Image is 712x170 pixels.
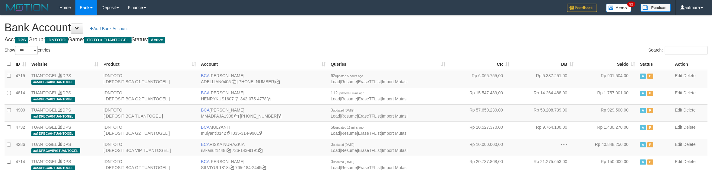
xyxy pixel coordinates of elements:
th: Status [637,58,672,70]
td: IDNTOTO [ DEPOSIT BCA G1 TUANTOGEL ] [101,70,199,87]
span: aaf-DPBCA08TUANTOGEL [31,80,75,85]
td: - - - [512,139,576,156]
span: Active [640,74,646,79]
a: mulyanti0142 [201,131,226,136]
td: Rp 1.757.001,00 [576,87,637,104]
span: Paused [647,125,653,130]
h4: Acc: Group: Game: Status: [5,37,707,43]
a: Copy riskanur1448 to clipboard [227,148,231,153]
a: EraseTFList [358,114,381,118]
span: DPS [15,37,28,43]
span: aaf-DPBCA02TUANTOGEL [31,97,75,102]
td: IDNTOTO [ DEPOSIT BCA G2 TUANTOGEL ] [101,87,199,104]
td: Rp 40.848.250,00 [576,139,637,156]
a: Resume [341,165,357,170]
a: Delete [683,90,695,95]
a: Load [331,148,340,153]
span: Paused [647,91,653,96]
a: riskanur1448 [201,148,225,153]
span: 68 [331,125,364,130]
a: Delete [683,142,695,147]
span: aaf-DPBCA05TUANTOGEL [31,114,75,119]
td: DPS [29,70,101,87]
span: updated 17 mins ago [335,126,364,129]
a: MMADFAJA1908 [201,114,233,118]
span: BCA [201,90,210,95]
a: Delete [683,73,695,78]
td: 4814 [13,87,29,104]
th: CR: activate to sort column ascending [448,58,512,70]
a: SILVIYUL1818 [201,165,229,170]
td: 4732 [13,121,29,139]
td: [PERSON_NAME] [PHONE_NUMBER] [199,104,328,121]
td: RISKA NURAZKIA 736-143-9191 [199,139,328,156]
a: Import Mutasi [382,131,408,136]
span: | | | [331,90,408,101]
a: Import Mutasi [382,148,408,153]
span: BCA [201,108,210,112]
img: MOTION_logo.png [5,3,50,12]
a: Add Bank Account [86,24,132,34]
td: DPS [29,121,101,139]
th: ID: activate to sort column ascending [13,58,29,70]
span: 0 [331,108,354,112]
span: BCA [201,159,210,164]
td: 4900 [13,104,29,121]
span: BCA [201,142,210,147]
h1: Bank Account [5,22,707,34]
td: IDNTOTO [ DEPOSIT BCA TUANTOGEL ] [101,104,199,121]
a: Load [331,79,340,84]
a: Copy 4062282031 to clipboard [278,114,282,118]
a: Delete [683,108,695,112]
span: updated 6 mins ago [338,92,364,95]
a: TUANTOGEL [31,90,57,95]
a: Resume [341,131,357,136]
span: aaf-DPBCA04TUANTOGEL [31,131,75,136]
span: 0 [331,142,354,147]
td: Rp 10.527.370,00 [448,121,512,139]
span: Active [640,125,646,130]
a: Resume [341,148,357,153]
a: TUANTOGEL [31,142,57,147]
th: Product: activate to sort column ascending [101,58,199,70]
a: Edit [675,142,682,147]
th: Website: activate to sort column ascending [29,58,101,70]
td: DPS [29,139,101,156]
td: Rp 57.650.239,00 [448,104,512,121]
a: Resume [341,96,357,101]
span: aaf-DPBCAVIP01TUANTOGEL [31,148,80,153]
span: IDNTOTO [45,37,68,43]
span: Active [640,108,646,113]
a: TUANTOGEL [31,125,57,130]
span: Active [640,91,646,96]
span: | | | [331,159,408,170]
select: Showentries [15,46,38,55]
a: EraseTFList [358,148,381,153]
td: MULYANTI 035-314-9901 [199,121,328,139]
td: Rp 10.000.000,00 [448,139,512,156]
span: BCA [201,73,210,78]
td: Rp 901.504,00 [576,70,637,87]
td: Rp 14.264.488,00 [512,87,576,104]
a: Load [331,165,340,170]
a: Import Mutasi [382,165,408,170]
a: Delete [683,159,695,164]
a: EraseTFList [358,165,381,170]
a: Load [331,131,340,136]
a: TUANTOGEL [31,159,57,164]
td: Rp 1.430.270,00 [576,121,637,139]
a: TUANTOGEL [31,108,57,112]
th: Queries: activate to sort column ascending [328,58,448,70]
a: Copy 7651842445 to clipboard [262,165,266,170]
td: Rp 58.208.739,00 [512,104,576,121]
span: | | | [331,142,408,153]
a: ADELLIAN0405 [201,79,231,84]
img: Feedback.jpg [567,4,597,12]
a: Import Mutasi [382,114,408,118]
td: Rp 6.065.755,00 [448,70,512,87]
span: | | | [331,125,408,136]
td: Rp 929.500,00 [576,104,637,121]
a: TUANTOGEL [31,73,57,78]
span: updated 5 hours ago [335,74,363,78]
a: Copy 7361439191 to clipboard [258,148,262,153]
